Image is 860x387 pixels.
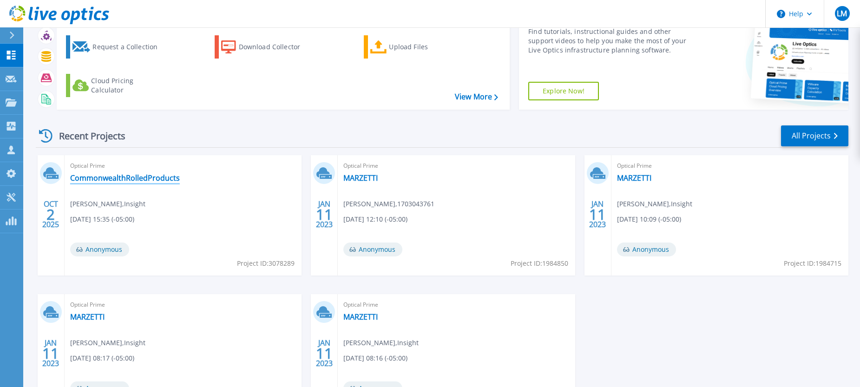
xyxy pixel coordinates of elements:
[364,35,467,59] a: Upload Files
[617,214,681,224] span: [DATE] 10:09 (-05:00)
[70,199,145,209] span: [PERSON_NAME] , Insight
[617,199,692,209] span: [PERSON_NAME] , Insight
[92,38,167,56] div: Request a Collection
[511,258,568,269] span: Project ID: 1984850
[316,210,333,218] span: 11
[343,173,378,183] a: MARZETTI
[315,336,333,370] div: JAN 2023
[215,35,318,59] a: Download Collector
[617,173,651,183] a: MARZETTI
[70,312,105,321] a: MARZETTI
[837,10,847,17] span: LM
[617,243,676,256] span: Anonymous
[528,27,696,55] div: Find tutorials, instructional guides and other support videos to help you make the most of your L...
[343,199,434,209] span: [PERSON_NAME] , 1703043761
[343,300,569,310] span: Optical Prime
[70,173,180,183] a: CommonwealthRolledProducts
[66,74,170,97] a: Cloud Pricing Calculator
[343,338,419,348] span: [PERSON_NAME] , Insight
[46,210,55,218] span: 2
[36,125,138,147] div: Recent Projects
[528,82,599,100] a: Explore Now!
[389,38,463,56] div: Upload Files
[343,353,407,363] span: [DATE] 08:16 (-05:00)
[42,349,59,357] span: 11
[315,197,333,231] div: JAN 2023
[70,161,296,171] span: Optical Prime
[70,243,129,256] span: Anonymous
[42,336,59,370] div: JAN 2023
[91,76,165,95] div: Cloud Pricing Calculator
[343,214,407,224] span: [DATE] 12:10 (-05:00)
[70,214,134,224] span: [DATE] 15:35 (-05:00)
[343,243,402,256] span: Anonymous
[343,312,378,321] a: MARZETTI
[237,258,295,269] span: Project ID: 3078289
[239,38,313,56] div: Download Collector
[343,161,569,171] span: Optical Prime
[42,197,59,231] div: OCT 2025
[589,210,606,218] span: 11
[455,92,498,101] a: View More
[316,349,333,357] span: 11
[617,161,843,171] span: Optical Prime
[70,338,145,348] span: [PERSON_NAME] , Insight
[66,35,170,59] a: Request a Collection
[70,353,134,363] span: [DATE] 08:17 (-05:00)
[70,300,296,310] span: Optical Prime
[781,125,848,146] a: All Projects
[784,258,841,269] span: Project ID: 1984715
[589,197,606,231] div: JAN 2023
